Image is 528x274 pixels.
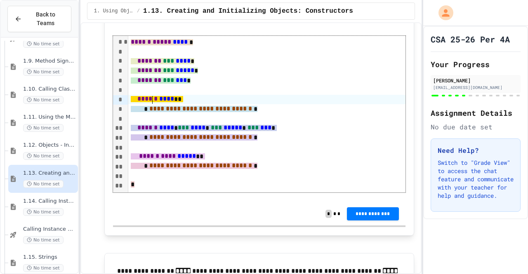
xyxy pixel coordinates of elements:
div: [EMAIL_ADDRESS][DOMAIN_NAME] [433,84,518,91]
span: 1.11. Using the Math Class [23,114,76,121]
span: No time set [23,180,64,188]
span: 1.15. Strings [23,254,76,261]
span: No time set [23,152,64,160]
span: No time set [23,124,64,132]
span: No time set [23,236,64,244]
span: 1. Using Objects and Methods [94,8,134,14]
div: My Account [430,3,455,22]
h2: Your Progress [431,59,521,70]
span: 1.13. Creating and Initializing Objects: Constructors [143,6,353,16]
span: 1.12. Objects - Instances of Classes [23,142,76,149]
span: 1.14. Calling Instance Methods [23,198,76,205]
span: 1.10. Calling Class Methods [23,86,76,93]
span: 1.9. Method Signatures [23,58,76,65]
span: No time set [23,208,64,216]
div: [PERSON_NAME] [433,77,518,84]
h3: Need Help? [438,145,514,155]
span: No time set [23,264,64,272]
span: No time set [23,68,64,76]
h1: CSA 25-26 Per 4A [431,33,510,45]
p: Switch to "Grade View" to access the chat feature and communicate with your teacher for help and ... [438,159,514,200]
button: Back to Teams [7,6,71,32]
h2: Assignment Details [431,107,521,119]
span: No time set [23,96,64,104]
span: 1.13. Creating and Initializing Objects: Constructors [23,170,76,177]
div: No due date set [431,122,521,132]
span: No time set [23,40,64,48]
span: Calling Instance Methods - Topic 1.14 [23,226,76,233]
span: / [137,8,140,14]
span: Back to Teams [27,10,64,28]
